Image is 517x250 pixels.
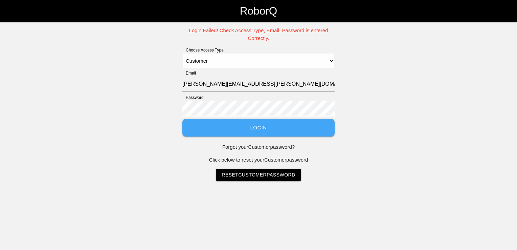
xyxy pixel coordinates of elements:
a: ResetCustomerPassword [216,169,301,181]
p: Login Failed! Check Access Type, Email, Password is entered Correctly. [182,27,335,42]
button: Login [182,119,335,137]
label: Password [182,95,204,101]
p: Forgot your Customer password? [182,143,335,151]
label: Email [182,70,196,76]
p: Click below to reset your Customer password [182,156,335,164]
label: Choose Access Type [182,47,224,53]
